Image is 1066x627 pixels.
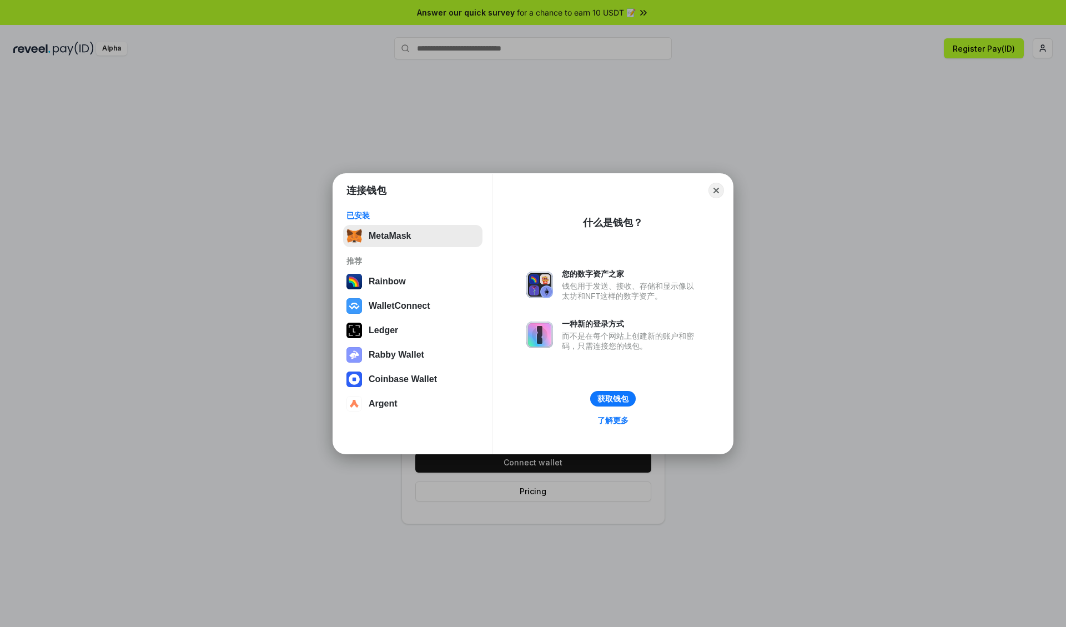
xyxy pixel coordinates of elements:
[346,274,362,289] img: svg+xml,%3Csvg%20width%3D%22120%22%20height%3D%22120%22%20viewBox%3D%220%200%20120%20120%22%20fil...
[346,256,479,266] div: 推荐
[343,344,482,366] button: Rabby Wallet
[708,183,724,198] button: Close
[343,225,482,247] button: MetaMask
[346,210,479,220] div: 已安装
[369,374,437,384] div: Coinbase Wallet
[343,319,482,342] button: Ledger
[583,216,643,229] div: 什么是钱包？
[346,347,362,363] img: svg+xml,%3Csvg%20xmlns%3D%22http%3A%2F%2Fwww.w3.org%2F2000%2Fsvg%22%20fill%3D%22none%22%20viewBox...
[346,298,362,314] img: svg+xml,%3Csvg%20width%3D%2228%22%20height%3D%2228%22%20viewBox%3D%220%200%2028%2028%22%20fill%3D...
[597,415,628,425] div: 了解更多
[346,323,362,338] img: svg+xml,%3Csvg%20xmlns%3D%22http%3A%2F%2Fwww.w3.org%2F2000%2Fsvg%22%20width%3D%2228%22%20height%3...
[369,231,411,241] div: MetaMask
[369,277,406,287] div: Rainbow
[343,393,482,415] button: Argent
[591,413,635,428] a: 了解更多
[526,272,553,298] img: svg+xml,%3Csvg%20xmlns%3D%22http%3A%2F%2Fwww.w3.org%2F2000%2Fsvg%22%20fill%3D%22none%22%20viewBox...
[346,184,386,197] h1: 连接钱包
[562,269,700,279] div: 您的数字资产之家
[597,394,628,404] div: 获取钱包
[526,322,553,348] img: svg+xml,%3Csvg%20xmlns%3D%22http%3A%2F%2Fwww.w3.org%2F2000%2Fsvg%22%20fill%3D%22none%22%20viewBox...
[343,295,482,317] button: WalletConnect
[562,281,700,301] div: 钱包用于发送、接收、存储和显示像以太坊和NFT这样的数字资产。
[343,368,482,390] button: Coinbase Wallet
[343,270,482,293] button: Rainbow
[346,396,362,412] img: svg+xml,%3Csvg%20width%3D%2228%22%20height%3D%2228%22%20viewBox%3D%220%200%2028%2028%22%20fill%3D...
[369,325,398,335] div: Ledger
[346,228,362,244] img: svg+xml,%3Csvg%20fill%3D%22none%22%20height%3D%2233%22%20viewBox%3D%220%200%2035%2033%22%20width%...
[369,301,430,311] div: WalletConnect
[369,350,424,360] div: Rabby Wallet
[369,399,398,409] div: Argent
[562,319,700,329] div: 一种新的登录方式
[346,372,362,387] img: svg+xml,%3Csvg%20width%3D%2228%22%20height%3D%2228%22%20viewBox%3D%220%200%2028%2028%22%20fill%3D...
[590,391,636,407] button: 获取钱包
[562,331,700,351] div: 而不是在每个网站上创建新的账户和密码，只需连接您的钱包。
